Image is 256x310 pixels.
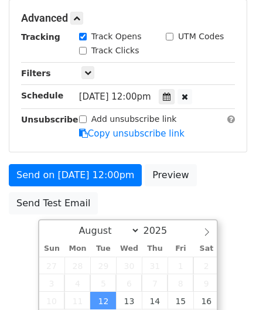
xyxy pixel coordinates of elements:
[116,245,142,253] span: Wed
[64,257,90,274] span: July 28, 2025
[64,245,90,253] span: Mon
[193,245,219,253] span: Sat
[142,245,168,253] span: Thu
[39,274,65,292] span: August 3, 2025
[21,69,51,78] strong: Filters
[145,164,196,186] a: Preview
[64,274,90,292] span: August 4, 2025
[140,225,182,236] input: Year
[90,292,116,309] span: August 12, 2025
[39,245,65,253] span: Sun
[197,254,256,310] iframe: Chat Widget
[168,292,193,309] span: August 15, 2025
[79,128,185,139] a: Copy unsubscribe link
[90,245,116,253] span: Tue
[168,257,193,274] span: August 1, 2025
[90,257,116,274] span: July 29, 2025
[116,274,142,292] span: August 6, 2025
[9,192,98,214] a: Send Test Email
[39,292,65,309] span: August 10, 2025
[193,292,219,309] span: August 16, 2025
[193,274,219,292] span: August 9, 2025
[116,257,142,274] span: July 30, 2025
[168,274,193,292] span: August 8, 2025
[90,274,116,292] span: August 5, 2025
[178,30,224,43] label: UTM Codes
[91,30,142,43] label: Track Opens
[116,292,142,309] span: August 13, 2025
[91,45,139,57] label: Track Clicks
[21,32,60,42] strong: Tracking
[21,115,78,124] strong: Unsubscribe
[64,292,90,309] span: August 11, 2025
[91,113,177,125] label: Add unsubscribe link
[9,164,142,186] a: Send on [DATE] 12:00pm
[39,257,65,274] span: July 27, 2025
[168,245,193,253] span: Fri
[142,274,168,292] span: August 7, 2025
[142,292,168,309] span: August 14, 2025
[21,91,63,100] strong: Schedule
[142,257,168,274] span: July 31, 2025
[79,91,151,102] span: [DATE] 12:00pm
[21,12,235,25] h5: Advanced
[193,257,219,274] span: August 2, 2025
